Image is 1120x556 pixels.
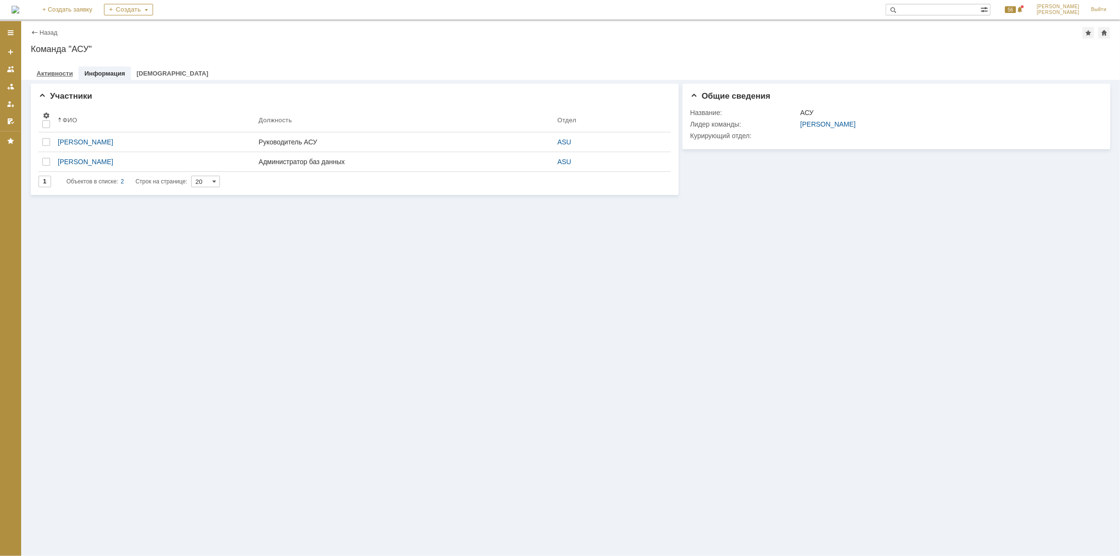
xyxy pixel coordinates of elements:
a: ASU [557,138,571,146]
div: Команда "АСУ" [31,44,1110,54]
span: 56 [1005,6,1016,13]
div: 2 [121,176,124,187]
div: Лидер команды: [690,120,798,128]
a: Мои согласования [3,114,18,129]
div: [PERSON_NAME] [58,138,251,146]
span: Участники [39,91,92,101]
a: [PERSON_NAME] [800,120,856,128]
a: Создать заявку [3,44,18,60]
th: ФИО [54,108,255,132]
div: Сделать домашней страницей [1098,27,1110,39]
span: Объектов в списке: [66,178,118,185]
div: Создать [104,4,153,15]
a: Информация [84,70,125,77]
div: Должность [258,116,292,124]
th: Отдел [554,108,663,132]
a: [PERSON_NAME] [54,132,255,152]
a: Активности [37,70,73,77]
a: Перейти на домашнюю страницу [12,6,19,13]
div: [PERSON_NAME] [58,158,251,166]
i: Строк на странице: [66,176,187,187]
img: logo [12,6,19,13]
a: Назад [39,29,57,36]
span: [PERSON_NAME] [1037,4,1080,10]
div: Название: [690,109,798,116]
a: Мои заявки [3,96,18,112]
div: Курирующий отдел: [690,132,798,140]
a: [DEMOGRAPHIC_DATA] [137,70,208,77]
span: [PERSON_NAME] [1037,10,1080,15]
a: [PERSON_NAME] [54,152,255,171]
span: Расширенный поиск [980,4,990,13]
div: Добавить в избранное [1082,27,1094,39]
div: Руководитель АСУ [258,138,550,146]
th: Должность [255,108,554,132]
span: Общие сведения [690,91,771,101]
div: АСУ [800,109,1097,116]
div: Администратор баз данных [258,158,550,166]
a: Администратор баз данных [255,152,554,171]
a: Заявки на командах [3,62,18,77]
span: Настройки [42,112,50,119]
div: ФИО [63,116,77,124]
a: Руководитель АСУ [255,132,554,152]
a: ASU [557,158,571,166]
div: Отдел [557,116,577,124]
a: Заявки в моей ответственности [3,79,18,94]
